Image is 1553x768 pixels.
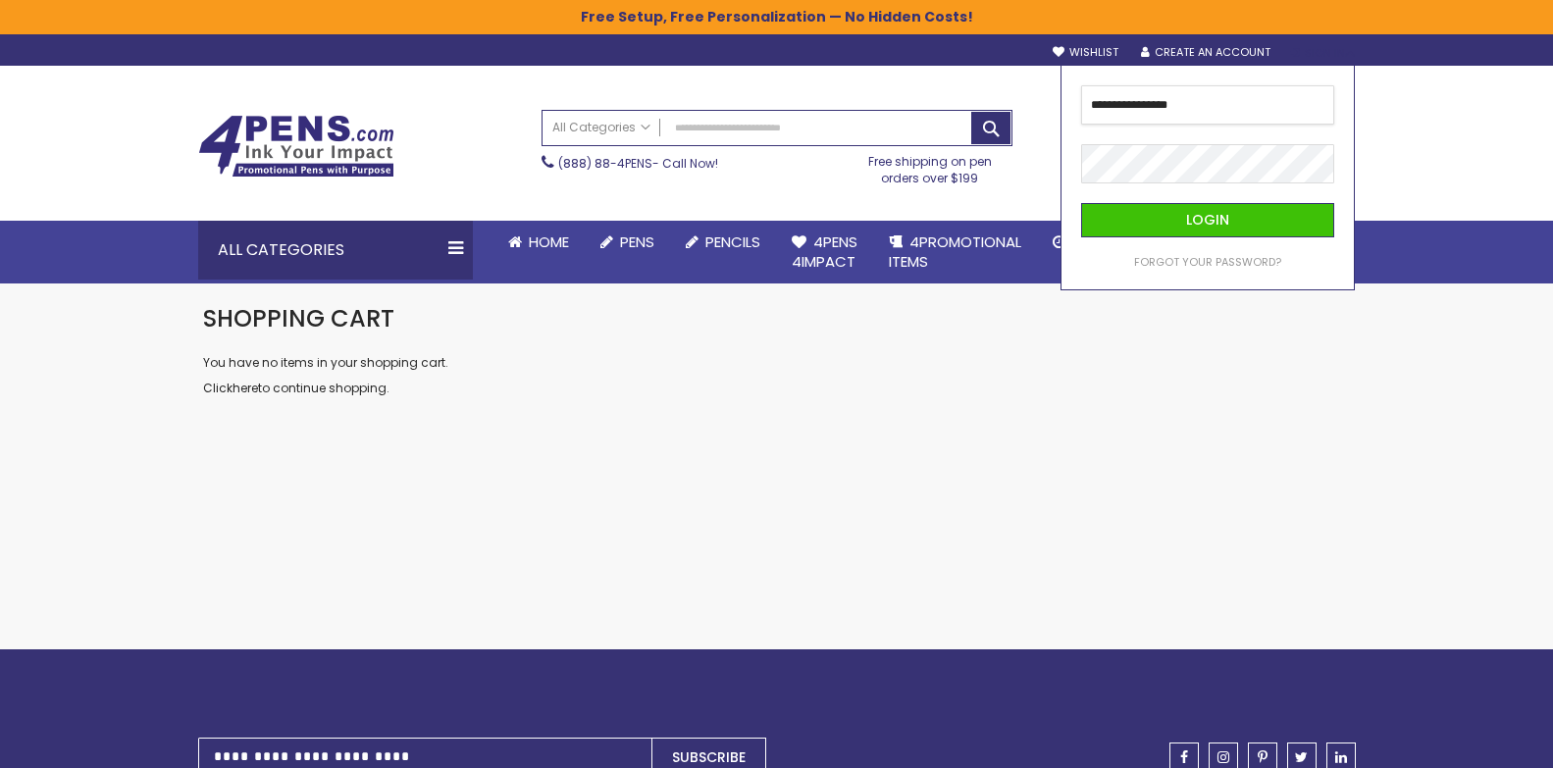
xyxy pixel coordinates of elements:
span: 4Pens 4impact [792,231,857,272]
button: Login [1081,203,1334,237]
img: 4Pens Custom Pens and Promotional Products [198,115,394,178]
a: (888) 88-4PENS [558,155,652,172]
span: Subscribe [672,747,746,767]
a: All Categories [543,111,660,143]
p: You have no items in your shopping cart. [203,355,1351,371]
p: Click to continue shopping. [203,381,1351,396]
span: Home [529,231,569,252]
div: All Categories [198,221,473,280]
a: Wishlist [1053,45,1118,60]
a: 4PROMOTIONALITEMS [873,221,1037,284]
a: Rush [1037,221,1125,264]
div: Sign In [1290,46,1355,61]
a: Forgot Your Password? [1134,255,1281,270]
span: 4PROMOTIONAL ITEMS [889,231,1021,272]
span: - Call Now! [558,155,718,172]
span: Forgot Your Password? [1134,254,1281,270]
a: Home [492,221,585,264]
span: Shopping Cart [203,302,394,334]
a: 4Pens4impact [776,221,873,284]
span: Pencils [705,231,760,252]
a: Pens [585,221,670,264]
a: Pencils [670,221,776,264]
a: here [233,380,258,396]
span: All Categories [552,120,650,135]
div: Free shipping on pen orders over $199 [848,146,1012,185]
span: Login [1186,210,1229,230]
a: Create an Account [1141,45,1270,60]
span: Pens [620,231,654,252]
